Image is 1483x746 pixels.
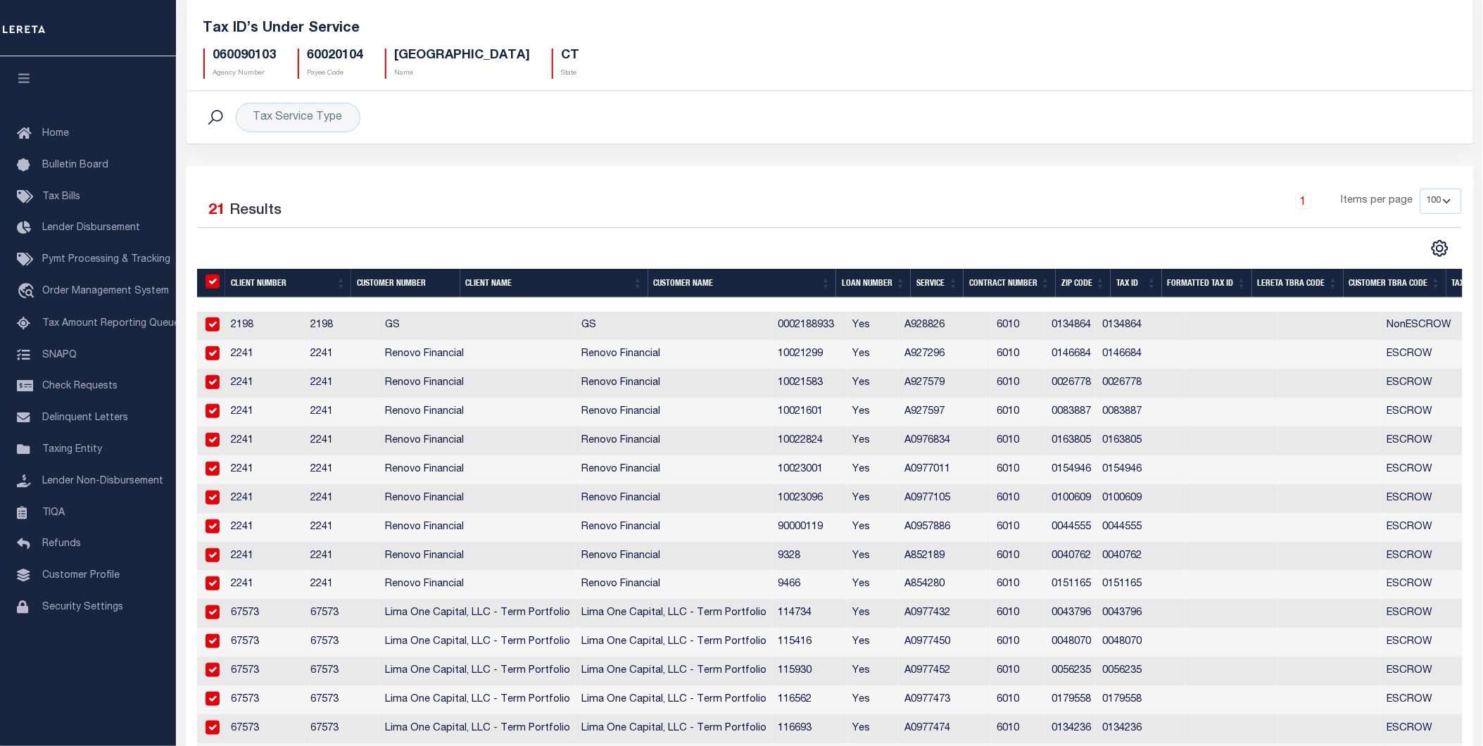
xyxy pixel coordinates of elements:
td: 6010 [991,456,1046,485]
td: 0043796 [1097,600,1187,628]
td: Yes [847,427,899,456]
td: 2241 [225,398,305,427]
h5: 60020104 [308,49,364,64]
td: 0044555 [1097,514,1187,543]
td: Lima One Capital, LLC - Term Portfolio [379,657,576,686]
span: TIQA [42,507,65,517]
h5: 060090103 [213,49,277,64]
td: Yes [847,341,899,369]
td: 115930 [772,657,847,686]
td: NonESCROW [1381,312,1467,341]
td: Yes [847,600,899,628]
th: Customer Name: activate to sort column ascending [648,269,837,298]
td: Renovo Financial [379,543,576,571]
td: 116693 [772,715,847,744]
td: Renovo Financial [576,427,772,456]
td: Renovo Financial [576,485,772,514]
h5: Tax ID’s Under Service [203,20,1456,37]
td: 0056235 [1097,657,1187,686]
span: Refunds [42,539,81,549]
td: 2241 [305,514,379,543]
td: Renovo Financial [379,341,576,369]
td: Lima One Capital, LLC - Term Portfolio [576,657,772,686]
td: 116562 [772,686,847,715]
td: 6010 [991,600,1046,628]
td: 67573 [305,628,379,657]
span: Items per page [1342,194,1413,209]
td: Renovo Financial [379,398,576,427]
td: 2241 [225,427,305,456]
td: Yes [847,686,899,715]
td: A854280 [899,571,991,600]
td: A0977432 [899,600,991,628]
td: Lima One Capital, LLC - Term Portfolio [379,600,576,628]
td: 6010 [991,514,1046,543]
td: ESCROW [1381,715,1467,744]
span: Lender Disbursement [42,223,140,233]
td: Yes [847,657,899,686]
td: 115416 [772,628,847,657]
label: Results [230,200,282,222]
td: Renovo Financial [379,514,576,543]
td: 6010 [991,657,1046,686]
span: 21 [209,203,226,218]
p: Agency Number [213,68,277,79]
td: 0163805 [1046,427,1097,456]
td: 0100609 [1097,485,1187,514]
td: 0134236 [1046,715,1097,744]
th: Contract Number: activate to sort column ascending [964,269,1056,298]
td: 10022824 [772,427,847,456]
span: Taxing Entity [42,445,102,455]
td: Renovo Financial [576,398,772,427]
td: 0100609 [1046,485,1097,514]
td: 6010 [991,628,1046,657]
th: Customer Number [351,269,460,298]
td: 0151165 [1046,571,1097,600]
th: Tax ID: activate to sort column ascending [1111,269,1162,298]
td: ESCROW [1381,686,1467,715]
td: ESCROW [1381,369,1467,398]
td: 67573 [225,628,305,657]
td: A0977452 [899,657,991,686]
span: Tax Bills [42,192,80,202]
td: 0083887 [1097,398,1187,427]
td: 2241 [225,571,305,600]
td: 0026778 [1097,369,1187,398]
td: ESCROW [1381,485,1467,514]
td: A0977450 [899,628,991,657]
td: 2198 [305,312,379,341]
td: 0048070 [1046,628,1097,657]
span: Order Management System [42,286,169,296]
td: GS [379,312,576,341]
span: Delinquent Letters [42,413,128,423]
td: 2241 [305,456,379,485]
td: 10023096 [772,485,847,514]
td: 0134236 [1097,715,1187,744]
td: 0154946 [1097,456,1187,485]
td: Yes [847,456,899,485]
th: Zip Code: activate to sort column ascending [1056,269,1111,298]
td: 2241 [305,398,379,427]
td: Renovo Financial [576,543,772,571]
td: Lima One Capital, LLC - Term Portfolio [576,600,772,628]
td: 67573 [225,600,305,628]
td: ESCROW [1381,427,1467,456]
td: ESCROW [1381,571,1467,600]
td: A927597 [899,398,991,427]
th: Formatted Tax ID: activate to sort column ascending [1162,269,1252,298]
td: Renovo Financial [379,427,576,456]
td: 114734 [772,600,847,628]
td: ESCROW [1381,341,1467,369]
td: A0977011 [899,456,991,485]
td: ESCROW [1381,398,1467,427]
span: SNAPQ [42,350,77,360]
td: A0977474 [899,715,991,744]
td: Lima One Capital, LLC - Term Portfolio [576,715,772,744]
span: Security Settings [42,602,123,612]
td: 2241 [225,514,305,543]
td: A928826 [899,312,991,341]
p: State [562,68,580,79]
td: 67573 [225,715,305,744]
td: 2241 [305,369,379,398]
span: Pymt Processing & Tracking [42,255,170,265]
